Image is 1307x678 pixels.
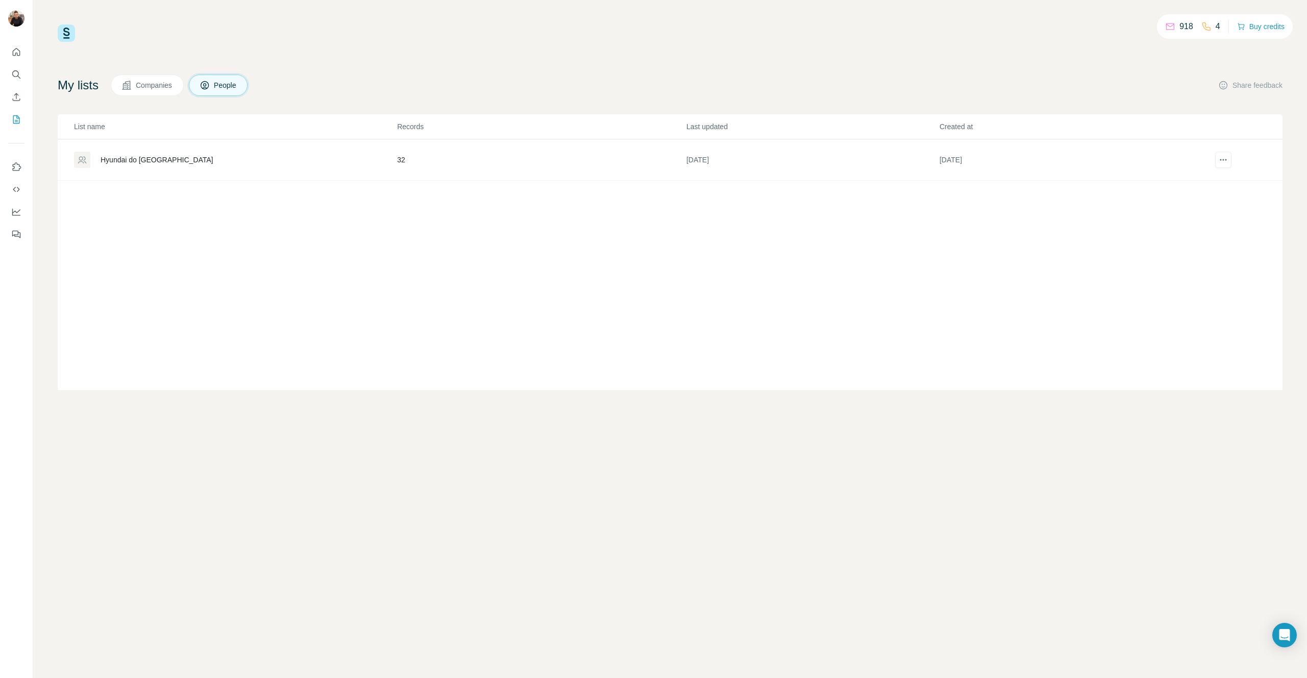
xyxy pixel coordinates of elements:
button: Share feedback [1218,80,1282,90]
p: 918 [1179,20,1193,33]
button: Search [8,65,25,84]
img: Surfe Logo [58,25,75,42]
button: My lists [8,110,25,129]
p: Records [397,122,686,132]
button: Buy credits [1237,19,1285,34]
button: actions [1215,152,1231,168]
p: Last updated [686,122,938,132]
div: Open Intercom Messenger [1272,623,1297,647]
button: Feedback [8,225,25,244]
h4: My lists [58,77,99,93]
span: Companies [136,80,173,90]
button: Enrich CSV [8,88,25,106]
button: Dashboard [8,203,25,221]
td: [DATE] [686,139,939,181]
p: List name [74,122,396,132]
div: Hyundai do [GEOGRAPHIC_DATA] [101,155,213,165]
button: Quick start [8,43,25,61]
span: People [214,80,237,90]
button: Use Surfe on LinkedIn [8,158,25,176]
p: Created at [939,122,1192,132]
td: 32 [397,139,686,181]
td: [DATE] [939,139,1192,181]
button: Use Surfe API [8,180,25,199]
img: Avatar [8,10,25,27]
p: 4 [1216,20,1220,33]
